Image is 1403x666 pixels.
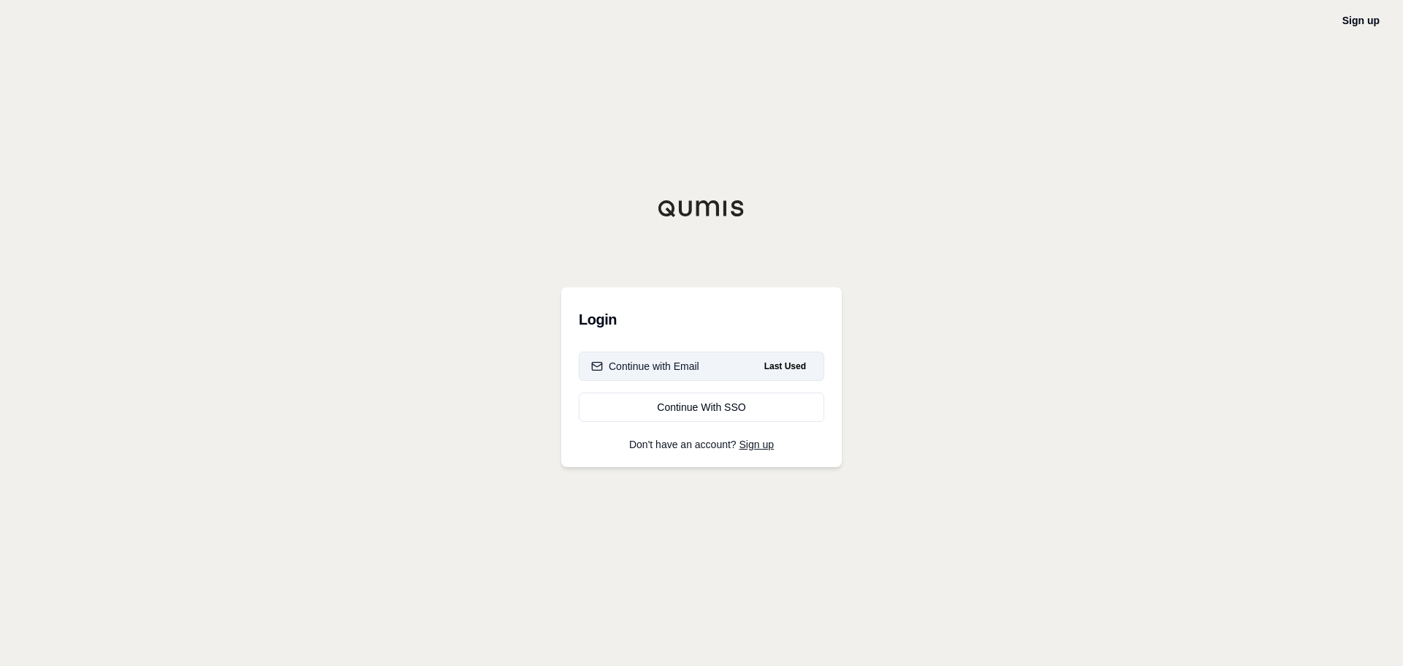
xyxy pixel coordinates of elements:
[591,400,812,415] div: Continue With SSO
[1342,15,1380,26] a: Sign up
[579,352,824,381] button: Continue with EmailLast Used
[658,200,745,217] img: Qumis
[579,439,824,450] p: Don't have an account?
[579,305,824,334] h3: Login
[758,357,812,375] span: Last Used
[739,439,774,450] a: Sign up
[579,393,824,422] a: Continue With SSO
[591,359,699,374] div: Continue with Email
